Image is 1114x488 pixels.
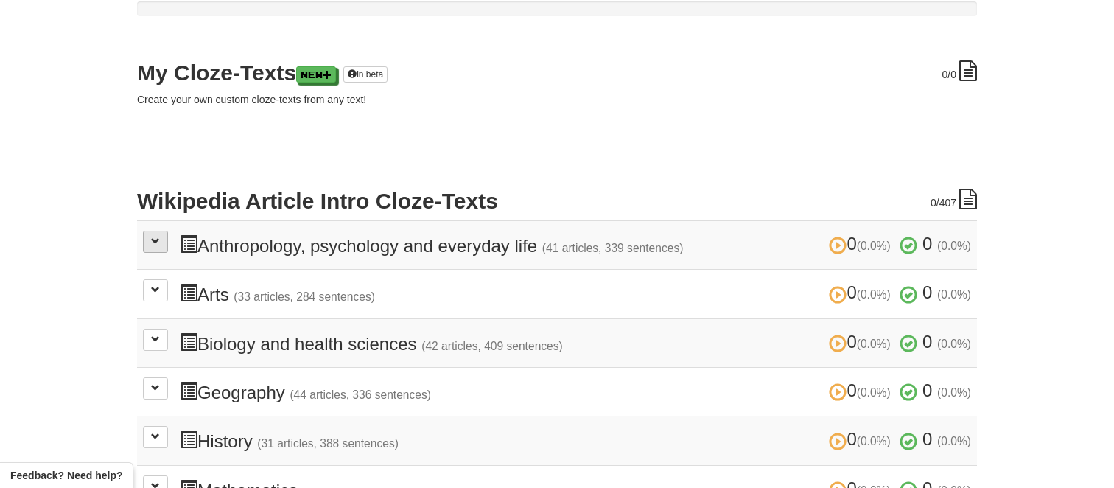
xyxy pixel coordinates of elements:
span: 0 [829,282,895,302]
span: 0 [829,380,895,400]
small: (0.0%) [937,338,971,350]
span: 0 [829,332,895,352]
small: (0.0%) [857,240,891,252]
small: (0.0%) [857,386,891,399]
small: (0.0%) [937,240,971,252]
small: (41 articles, 339 sentences) [542,242,684,254]
span: 0 [829,429,895,449]
h3: Anthropology, psychology and everyday life [180,234,971,256]
h3: History [180,430,971,451]
small: (44 articles, 336 sentences) [290,388,431,401]
span: Open feedback widget [10,468,122,483]
small: (0.0%) [857,338,891,350]
small: (31 articles, 388 sentences) [257,437,399,450]
span: 0 [931,197,936,209]
small: (0.0%) [937,435,971,447]
span: 0 [922,429,932,449]
small: (0.0%) [857,288,891,301]
p: Create your own custom cloze-texts from any text! [137,92,977,107]
h3: Geography [180,381,971,402]
h3: Biology and health sciences [180,332,971,354]
div: /407 [931,189,977,210]
small: (0.0%) [937,288,971,301]
h2: My Cloze-Texts [137,60,977,85]
h2: Wikipedia Article Intro Cloze-Texts [137,189,977,213]
a: in beta [343,66,388,83]
small: (0.0%) [857,435,891,447]
span: 0 [922,380,932,400]
span: 0 [829,234,895,254]
small: (33 articles, 284 sentences) [234,290,375,303]
span: 0 [922,234,932,254]
small: (0.0%) [937,386,971,399]
h3: Arts [180,283,971,304]
span: 0 [942,69,948,80]
div: /0 [942,60,977,82]
span: 0 [922,332,932,352]
small: (42 articles, 409 sentences) [421,340,563,352]
span: 0 [922,282,932,302]
a: New [296,66,336,83]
